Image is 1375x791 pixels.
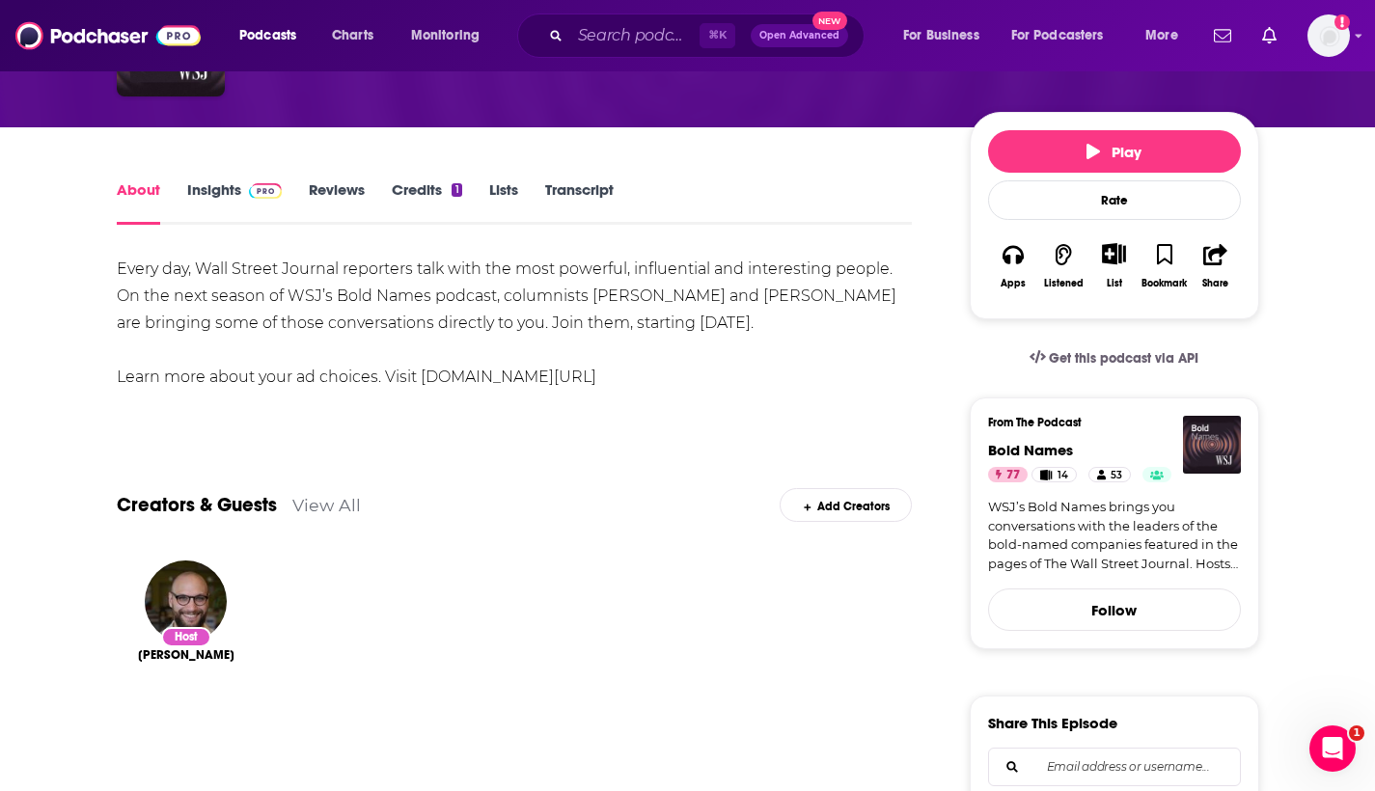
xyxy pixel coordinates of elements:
[1145,22,1178,49] span: More
[489,180,518,225] a: Lists
[1107,277,1122,289] div: List
[187,180,283,225] a: InsightsPodchaser Pro
[988,588,1241,631] button: Follow
[1086,143,1141,161] span: Play
[1206,19,1239,52] a: Show notifications dropdown
[1049,350,1198,367] span: Get this podcast via API
[1132,20,1202,51] button: open menu
[1307,14,1350,57] img: User Profile
[398,20,505,51] button: open menu
[1349,725,1364,741] span: 1
[1309,725,1356,772] iframe: Intercom live chat
[319,20,385,51] a: Charts
[988,467,1028,482] a: 77
[138,647,234,663] a: Danny Lewis
[15,17,201,54] img: Podchaser - Follow, Share and Rate Podcasts
[1140,231,1190,301] button: Bookmark
[392,180,461,225] a: Credits1
[1044,278,1084,289] div: Listened
[545,180,614,225] a: Transcript
[332,22,373,49] span: Charts
[780,488,912,522] div: Add Creators
[988,748,1241,786] div: Search followers
[988,714,1117,732] h3: Share This Episode
[452,183,461,197] div: 1
[1006,466,1020,485] span: 77
[1111,466,1122,485] span: 53
[1094,243,1134,264] button: Show More Button
[1334,14,1350,30] svg: Add a profile image
[536,14,883,58] div: Search podcasts, credits, & more...
[1307,14,1350,57] span: Logged in as rpearson
[751,24,848,47] button: Open AdvancedNew
[759,31,839,41] span: Open Advanced
[903,22,979,49] span: For Business
[988,498,1241,573] a: WSJ’s Bold Names brings you conversations with the leaders of the bold-named companies featured i...
[812,12,847,30] span: New
[226,20,321,51] button: open menu
[1031,467,1076,482] a: 14
[1254,19,1284,52] a: Show notifications dropdown
[1004,749,1224,785] input: Email address or username...
[988,441,1073,459] a: Bold Names
[988,231,1038,301] button: Apps
[570,20,700,51] input: Search podcasts, credits, & more...
[161,627,211,647] div: Host
[1038,231,1088,301] button: Listened
[988,180,1241,220] div: Rate
[138,647,234,663] span: [PERSON_NAME]
[1058,466,1068,485] span: 14
[1190,231,1240,301] button: Share
[999,20,1132,51] button: open menu
[411,22,480,49] span: Monitoring
[988,416,1225,429] h3: From The Podcast
[1307,14,1350,57] button: Show profile menu
[1088,231,1139,301] div: Show More ButtonList
[239,22,296,49] span: Podcasts
[1141,278,1187,289] div: Bookmark
[249,183,283,199] img: Podchaser Pro
[1014,335,1215,382] a: Get this podcast via API
[117,493,277,517] a: Creators & Guests
[1001,278,1026,289] div: Apps
[890,20,1004,51] button: open menu
[700,23,735,48] span: ⌘ K
[1011,22,1104,49] span: For Podcasters
[145,560,227,642] img: Danny Lewis
[1202,278,1228,289] div: Share
[309,180,365,225] a: Reviews
[117,180,160,225] a: About
[292,495,361,515] a: View All
[1088,467,1131,482] a: 53
[1183,416,1241,474] img: Bold Names
[117,256,913,391] div: Every day, Wall Street Journal reporters talk with the most powerful, influential and interesting...
[988,130,1241,173] button: Play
